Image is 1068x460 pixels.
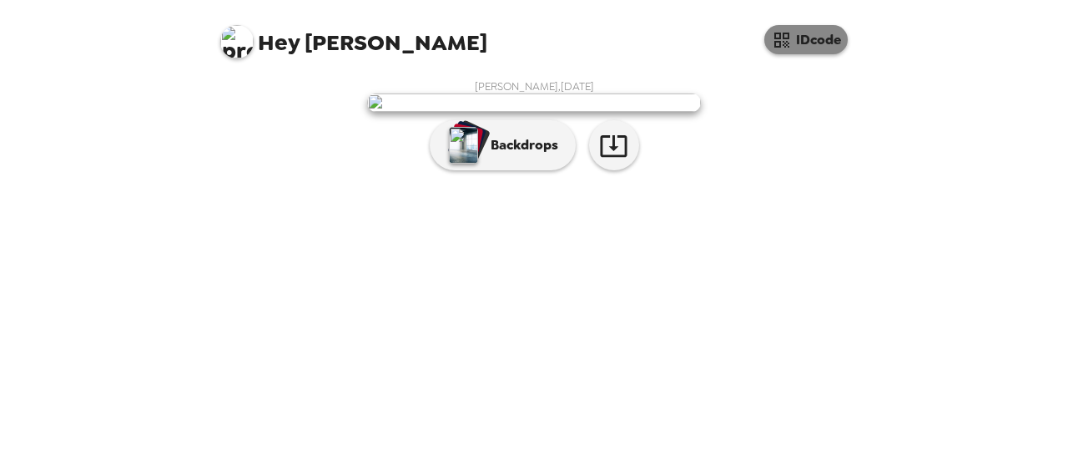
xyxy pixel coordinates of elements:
[367,94,701,112] img: user
[482,135,558,155] p: Backdrops
[430,120,576,170] button: Backdrops
[220,25,254,58] img: profile pic
[764,25,848,54] button: IDcode
[220,17,487,54] span: [PERSON_NAME]
[258,28,300,58] span: Hey
[475,79,594,94] span: [PERSON_NAME] , [DATE]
